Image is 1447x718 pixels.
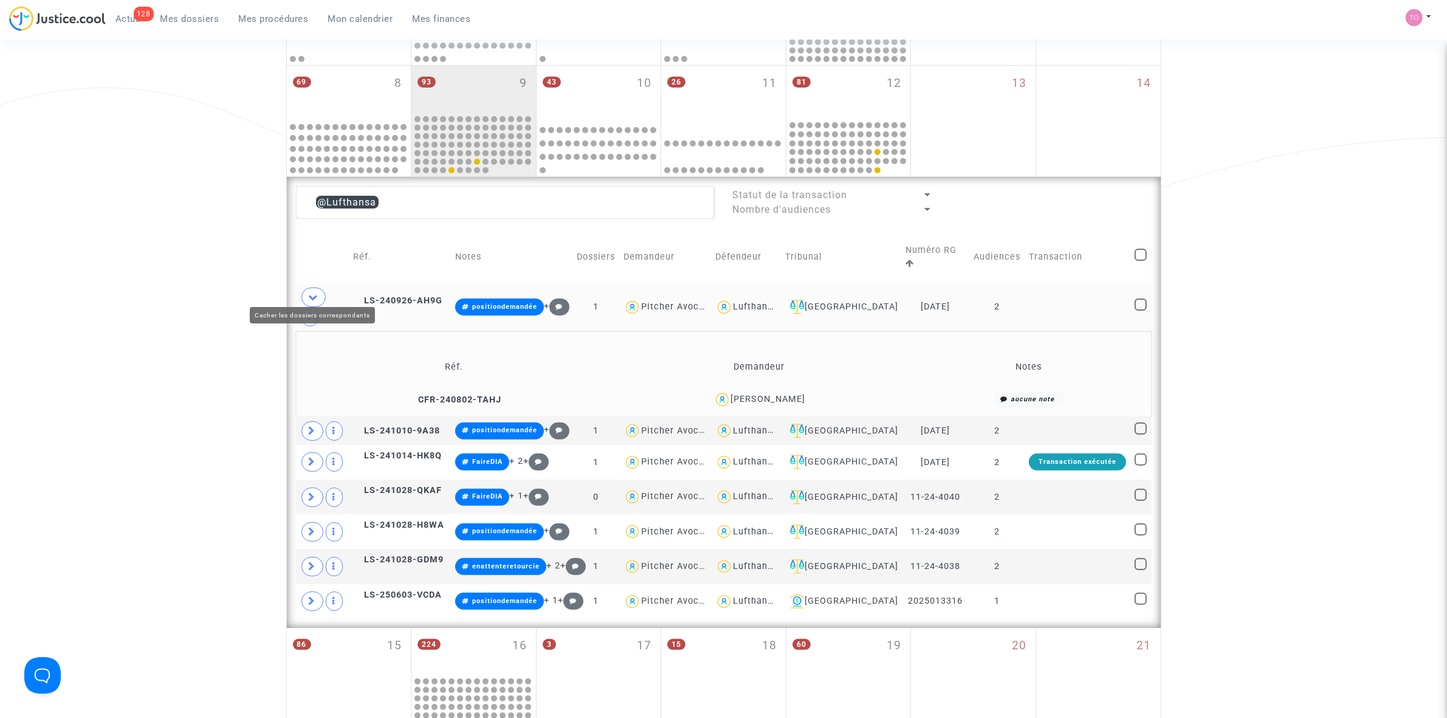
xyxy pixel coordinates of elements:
[641,426,708,436] div: Pitcher Avocat
[543,77,561,88] span: 43
[911,66,1036,176] div: samedi septembre 13
[733,204,831,215] span: Nombre d'audiences
[558,595,584,606] span: +
[115,13,141,24] span: Actus
[902,514,969,549] td: 11-24-4039
[624,523,641,540] img: icon-user.svg
[902,549,969,584] td: 11-24-4038
[387,637,402,655] span: 15
[472,562,540,570] span: enattenteretourcie
[572,584,619,619] td: 1
[969,549,1025,584] td: 2
[969,584,1025,619] td: 1
[715,558,733,576] img: icon-user.svg
[619,231,711,283] td: Demandeur
[781,231,901,283] td: Tribunal
[353,520,444,530] span: LS-241028-H8WA
[287,66,411,119] div: lundi septembre 8, 69 events, click to expand
[349,231,451,283] td: Réf.
[902,283,969,331] td: [DATE]
[546,561,560,571] span: + 2
[1406,9,1423,26] img: fe1f3729a2b880d5091b466bdc4f5af5
[887,75,901,92] span: 12
[24,657,61,694] iframe: Help Scout Beacon - Open
[1025,231,1130,283] td: Transaction
[544,301,570,311] span: +
[641,491,708,502] div: Pitcher Avocat
[790,300,805,314] img: icon-faciliter-sm.svg
[520,75,527,92] span: 9
[624,422,641,440] img: icon-user.svg
[160,13,219,24] span: Mes dossiers
[572,231,619,283] td: Dossiers
[572,417,619,445] td: 1
[537,66,661,119] div: mercredi septembre 10, 43 events, click to expand
[667,77,686,88] span: 26
[715,593,733,610] img: icon-user.svg
[902,231,969,283] td: Numéro RG
[300,347,608,387] td: Réf.
[353,485,442,495] span: LS-241028-QKAF
[353,590,442,600] span: LS-250603-VCDA
[134,7,154,21] div: 128
[969,445,1025,480] td: 2
[715,488,733,506] img: icon-user.svg
[543,639,556,650] span: 3
[969,514,1025,549] td: 2
[318,10,403,28] a: Mon calendrier
[641,561,708,571] div: Pitcher Avocat
[544,525,570,536] span: +
[523,456,549,466] span: +
[715,523,733,540] img: icon-user.svg
[328,13,393,24] span: Mon calendrier
[785,455,897,469] div: [GEOGRAPHIC_DATA]
[413,13,471,24] span: Mes finances
[637,637,651,655] span: 17
[641,526,708,537] div: Pitcher Avocat
[560,561,586,571] span: +
[786,66,911,119] div: vendredi septembre 12, 81 events, click to expand
[418,77,436,88] span: 93
[509,456,523,466] span: + 2
[624,299,641,316] img: icon-user.svg
[762,75,777,92] span: 11
[353,450,442,461] span: LS-241014-HK8Q
[790,490,805,505] img: icon-faciliter-sm.svg
[733,596,778,606] div: Lufthansa
[572,283,619,331] td: 1
[1137,637,1152,655] span: 21
[667,639,686,650] span: 15
[403,10,481,28] a: Mes finances
[733,457,778,467] div: Lufthansa
[790,455,805,469] img: icon-faciliter-sm.svg
[1036,66,1161,176] div: dimanche septembre 14
[902,480,969,514] td: 11-24-4040
[572,549,619,584] td: 1
[1137,75,1152,92] span: 14
[969,231,1025,283] td: Audiences
[512,637,527,655] span: 16
[418,639,441,650] span: 224
[785,525,897,539] div: [GEOGRAPHIC_DATA]
[661,66,786,119] div: jeudi septembre 11, 26 events, click to expand
[411,628,536,675] div: mardi septembre 16, 224 events, click to expand
[472,426,537,434] span: positiondemandée
[229,10,318,28] a: Mes procédures
[353,426,440,436] span: LS-241010-9A38
[544,595,558,606] span: + 1
[731,394,806,404] div: [PERSON_NAME]
[239,13,309,24] span: Mes procédures
[624,593,641,610] img: icon-user.svg
[637,75,651,92] span: 10
[641,457,708,467] div: Pitcher Avocat
[509,491,523,501] span: + 1
[641,596,708,606] div: Pitcher Avocat
[472,458,503,466] span: FaireDIA
[902,445,969,480] td: [DATE]
[624,454,641,471] img: icon-user.svg
[1011,395,1054,403] i: aucune note
[106,10,151,28] a: 128Actus
[733,526,778,537] div: Lufthansa
[394,75,402,92] span: 8
[293,77,311,88] span: 69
